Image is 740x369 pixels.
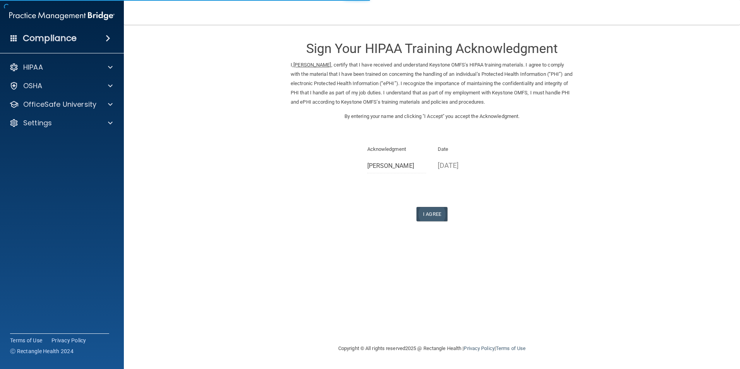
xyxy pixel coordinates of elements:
h3: Sign Your HIPAA Training Acknowledgment [291,41,573,56]
p: I, , certify that I have received and understand Keystone OMFS's HIPAA training materials. I agre... [291,60,573,107]
p: HIPAA [23,63,43,72]
a: Privacy Policy [51,337,86,344]
p: Date [438,145,497,154]
a: HIPAA [9,63,113,72]
p: OfficeSafe University [23,100,96,109]
button: I Agree [416,207,447,221]
input: Full Name [367,159,427,173]
p: [DATE] [438,159,497,172]
span: Ⓒ Rectangle Health 2024 [10,347,74,355]
a: OSHA [9,81,113,91]
a: Terms of Use [496,345,526,351]
p: Acknowledgment [367,145,427,154]
a: Privacy Policy [464,345,494,351]
img: PMB logo [9,8,115,24]
p: Settings [23,118,52,128]
div: Copyright © All rights reserved 2025 @ Rectangle Health | | [291,336,573,361]
ins: [PERSON_NAME] [293,62,331,68]
p: By entering your name and clicking "I Accept" you accept the Acknowledgment. [291,112,573,121]
p: OSHA [23,81,43,91]
a: OfficeSafe University [9,100,113,109]
a: Terms of Use [10,337,42,344]
a: Settings [9,118,113,128]
h4: Compliance [23,33,77,44]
